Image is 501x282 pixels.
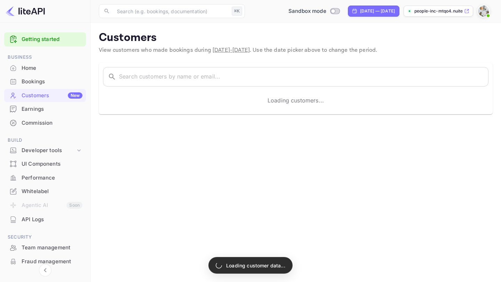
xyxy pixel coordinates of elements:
div: Getting started [4,32,86,47]
div: Developer tools [4,144,86,157]
div: Bookings [22,78,82,86]
div: Commission [22,119,82,127]
img: People Inc [478,6,489,17]
button: Collapse navigation [39,264,51,276]
p: Loading customers... [268,96,324,105]
a: Home [4,61,86,74]
a: Performance [4,171,86,184]
div: Performance [4,171,86,185]
div: UI Components [4,157,86,171]
div: ⌘K [232,7,242,16]
a: API Logs [4,213,86,226]
span: [DATE] - [DATE] [213,47,250,54]
div: Developer tools [22,147,75,155]
a: Bookings [4,75,86,88]
span: Business [4,53,86,61]
a: Commission [4,116,86,129]
div: API Logs [4,213,86,226]
div: Customers [22,92,82,100]
span: Security [4,233,86,241]
a: Earnings [4,102,86,115]
div: Team management [22,244,82,252]
p: Customers [99,31,493,45]
div: New [68,92,82,99]
div: Earnings [4,102,86,116]
img: LiteAPI logo [6,6,45,17]
div: Home [4,61,86,75]
div: Fraud management [22,258,82,266]
input: Search (e.g. bookings, documentation) [113,4,229,18]
div: Click to change the date range period [348,6,399,17]
div: Whitelabel [4,185,86,198]
div: Team management [4,241,86,255]
p: people-inc-mtqo4.nuite... [414,8,463,14]
div: API Logs [22,216,82,224]
a: Whitelabel [4,185,86,198]
a: UI Components [4,157,86,170]
div: Whitelabel [22,188,82,196]
div: Home [22,64,82,72]
span: Build [4,136,86,144]
a: Getting started [22,35,82,43]
div: Performance [22,174,82,182]
div: Commission [4,116,86,130]
p: Loading customer data... [226,262,285,269]
div: UI Components [22,160,82,168]
a: CustomersNew [4,89,86,102]
div: Fraud management [4,255,86,268]
a: Team management [4,241,86,254]
div: CustomersNew [4,89,86,102]
div: Switch to Production mode [286,7,342,15]
input: Search customers by name or email... [119,67,488,86]
span: Sandbox mode [288,7,326,15]
span: View customers who made bookings during . Use the date picker above to change the period. [99,47,377,54]
div: [DATE] — [DATE] [360,8,395,14]
div: Bookings [4,75,86,89]
div: Earnings [22,105,82,113]
a: Fraud management [4,255,86,268]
